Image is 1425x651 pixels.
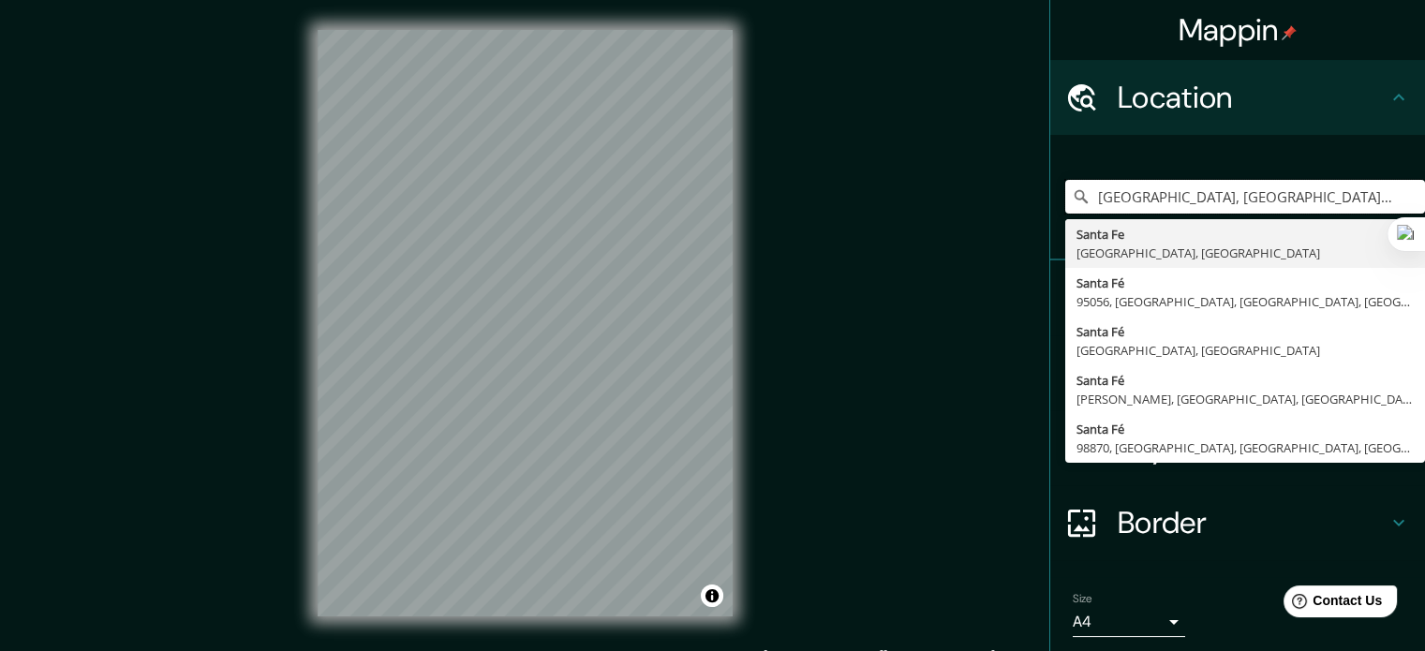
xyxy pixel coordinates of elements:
[1118,429,1388,466] h4: Layout
[1076,371,1414,390] div: Santa Fé
[318,30,733,616] canvas: Map
[1050,485,1425,560] div: Border
[1050,60,1425,135] div: Location
[1258,578,1404,630] iframe: Help widget launcher
[1076,225,1414,244] div: Santa Fe
[1050,260,1425,335] div: Pins
[1050,335,1425,410] div: Style
[1076,438,1414,457] div: 98870, [GEOGRAPHIC_DATA], [GEOGRAPHIC_DATA], [GEOGRAPHIC_DATA]
[1073,591,1092,607] label: Size
[1076,341,1414,360] div: [GEOGRAPHIC_DATA], [GEOGRAPHIC_DATA]
[1073,607,1185,637] div: A4
[1282,25,1297,40] img: pin-icon.png
[1065,180,1425,214] input: Pick your city or area
[1076,244,1414,262] div: [GEOGRAPHIC_DATA], [GEOGRAPHIC_DATA]
[1050,410,1425,485] div: Layout
[1118,79,1388,116] h4: Location
[1076,274,1414,292] div: Santa Fé
[1076,292,1414,311] div: 95056, [GEOGRAPHIC_DATA], [GEOGRAPHIC_DATA], [GEOGRAPHIC_DATA]
[1076,322,1414,341] div: Santa Fé
[1076,420,1414,438] div: Santa Fé
[701,584,723,607] button: Toggle attribution
[1179,11,1298,49] h4: Mappin
[1118,504,1388,541] h4: Border
[1076,390,1414,408] div: [PERSON_NAME], [GEOGRAPHIC_DATA], [GEOGRAPHIC_DATA]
